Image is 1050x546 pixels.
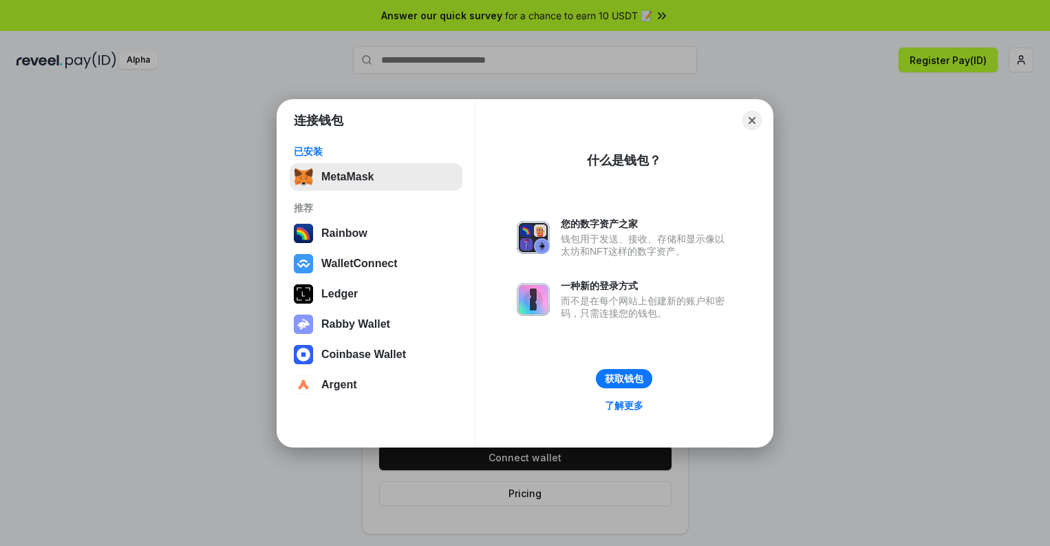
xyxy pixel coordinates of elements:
h1: 连接钱包 [294,112,343,129]
button: Rabby Wallet [290,311,462,338]
button: Rainbow [290,220,462,247]
div: 而不是在每个网站上创建新的账户和密码，只需连接您的钱包。 [561,295,731,319]
button: Argent [290,371,462,399]
img: svg+xml,%3Csvg%20width%3D%2228%22%20height%3D%2228%22%20viewBox%3D%220%200%2028%2028%22%20fill%3D... [294,345,313,364]
div: Rabby Wallet [321,318,390,330]
img: svg+xml,%3Csvg%20width%3D%22120%22%20height%3D%22120%22%20viewBox%3D%220%200%20120%20120%22%20fil... [294,224,313,243]
img: svg+xml,%3Csvg%20xmlns%3D%22http%3A%2F%2Fwww.w3.org%2F2000%2Fsvg%22%20fill%3D%22none%22%20viewBox... [294,315,313,334]
div: 什么是钱包？ [587,152,661,169]
button: WalletConnect [290,250,462,277]
div: MetaMask [321,171,374,183]
div: Ledger [321,288,358,300]
div: 获取钱包 [605,372,643,385]
div: Argent [321,379,357,391]
div: 推荐 [294,202,458,214]
a: 了解更多 [597,397,652,414]
button: Close [742,111,762,130]
button: Coinbase Wallet [290,341,462,368]
img: svg+xml,%3Csvg%20xmlns%3D%22http%3A%2F%2Fwww.w3.org%2F2000%2Fsvg%22%20fill%3D%22none%22%20viewBox... [517,283,550,316]
div: Rainbow [321,227,367,240]
button: 获取钱包 [596,369,652,388]
button: MetaMask [290,163,462,191]
img: svg+xml,%3Csvg%20fill%3D%22none%22%20height%3D%2233%22%20viewBox%3D%220%200%2035%2033%22%20width%... [294,167,313,187]
div: WalletConnect [321,258,398,270]
button: Ledger [290,280,462,308]
img: svg+xml,%3Csvg%20xmlns%3D%22http%3A%2F%2Fwww.w3.org%2F2000%2Fsvg%22%20fill%3D%22none%22%20viewBox... [517,221,550,254]
img: svg+xml,%3Csvg%20xmlns%3D%22http%3A%2F%2Fwww.w3.org%2F2000%2Fsvg%22%20width%3D%2228%22%20height%3... [294,284,313,304]
div: 已安装 [294,145,458,158]
img: svg+xml,%3Csvg%20width%3D%2228%22%20height%3D%2228%22%20viewBox%3D%220%200%2028%2028%22%20fill%3D... [294,375,313,395]
div: 一种新的登录方式 [561,280,731,292]
div: 钱包用于发送、接收、存储和显示像以太坊和NFT这样的数字资产。 [561,233,731,258]
img: svg+xml,%3Csvg%20width%3D%2228%22%20height%3D%2228%22%20viewBox%3D%220%200%2028%2028%22%20fill%3D... [294,254,313,273]
div: Coinbase Wallet [321,348,406,361]
div: 了解更多 [605,399,643,412]
div: 您的数字资产之家 [561,218,731,230]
